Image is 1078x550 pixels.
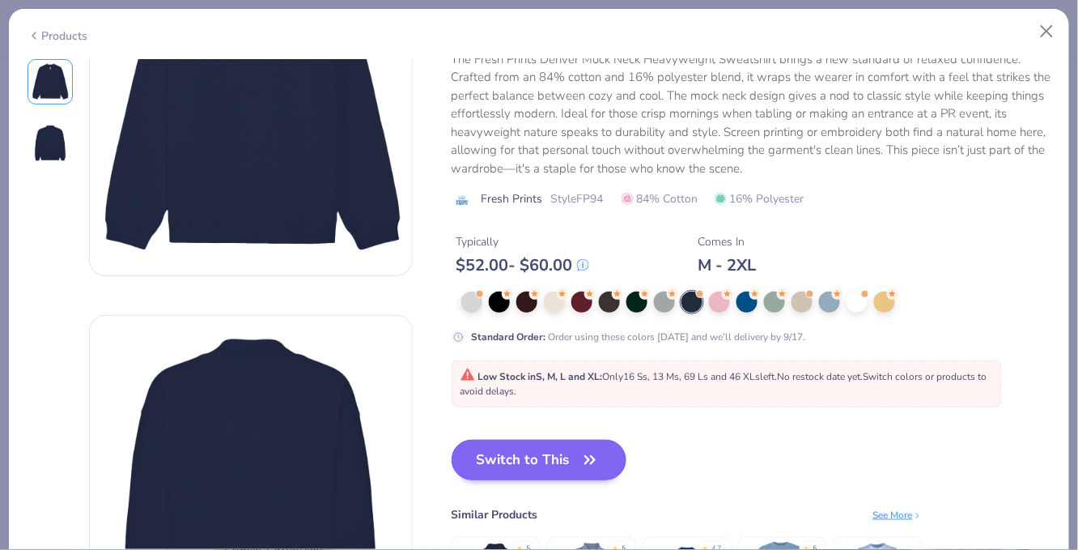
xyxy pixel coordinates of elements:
span: No restock date yet. [778,370,864,383]
div: ★ [804,544,810,550]
div: Order using these colors [DATE] and we’ll delivery by 9/17. [472,330,806,344]
button: Close [1032,16,1063,47]
span: Fresh Prints [482,190,543,207]
img: brand logo [452,194,473,207]
div: ★ [613,544,619,550]
div: ★ [702,544,709,550]
span: Only 16 Ss, 13 Ms, 69 Ls and 46 XLs left. Switch colors or products to avoid delays. [460,370,987,398]
div: Similar Products [452,506,538,523]
span: 84% Cotton [622,190,698,207]
img: Front [31,62,70,101]
div: The Fresh Prints Denver Mock Neck Heavyweight Sweatshirt brings a new standard of relaxed confide... [452,50,1051,178]
div: Products [28,28,88,45]
span: 16% Polyester [715,190,804,207]
div: ★ [517,544,524,550]
strong: Low Stock in S, M, L and XL : [478,370,603,383]
div: See More [873,508,923,522]
button: Switch to This [452,440,627,480]
span: Style FP94 [551,190,604,207]
strong: Standard Order : [472,330,546,343]
div: Typically [456,233,589,250]
div: Comes In [698,233,757,250]
div: M - 2XL [698,255,757,275]
img: Back [31,124,70,163]
div: $ 52.00 - $ 60.00 [456,255,589,275]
